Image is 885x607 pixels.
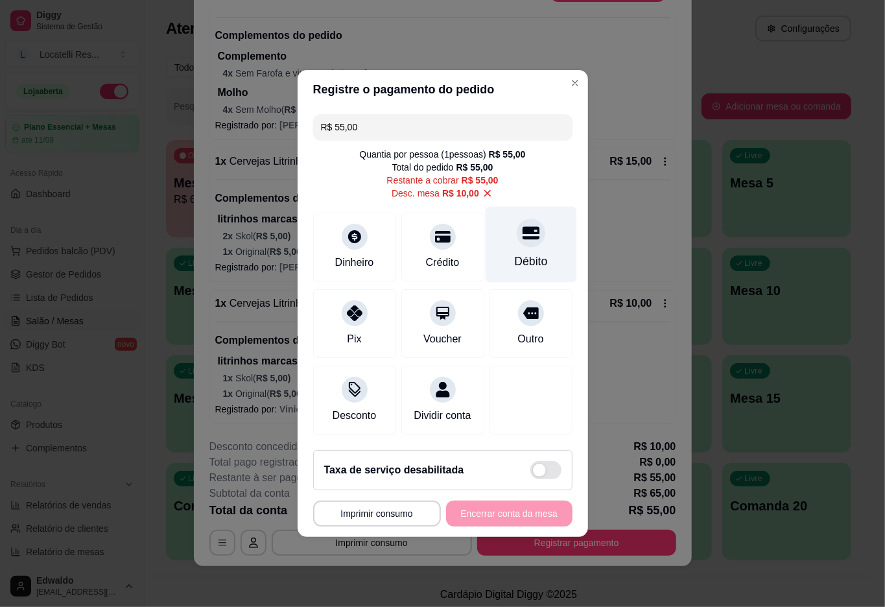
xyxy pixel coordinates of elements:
[321,114,565,140] input: Ex.: hambúrguer de cordeiro
[514,253,547,270] div: Débito
[414,408,471,423] div: Dividir conta
[517,331,543,347] div: Outro
[298,70,588,109] header: Registre o pagamento do pedido
[313,501,441,527] button: Imprimir consumo
[489,148,526,161] div: R$ 55,00
[423,331,462,347] div: Voucher
[392,161,493,174] div: Total do pedido
[565,73,585,93] button: Close
[386,174,498,187] div: Restante a cobrar
[456,161,493,174] div: R$ 55,00
[347,331,361,347] div: Pix
[462,174,499,187] div: R$ 55,00
[426,255,460,270] div: Crédito
[392,187,479,200] p: Desc. mesa
[335,255,374,270] div: Dinheiro
[324,462,464,478] h2: Taxa de serviço desabilitada
[333,408,377,423] div: Desconto
[442,187,479,200] span: R$ 10,00
[359,148,525,161] div: Quantia por pessoa ( 1 pessoas)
